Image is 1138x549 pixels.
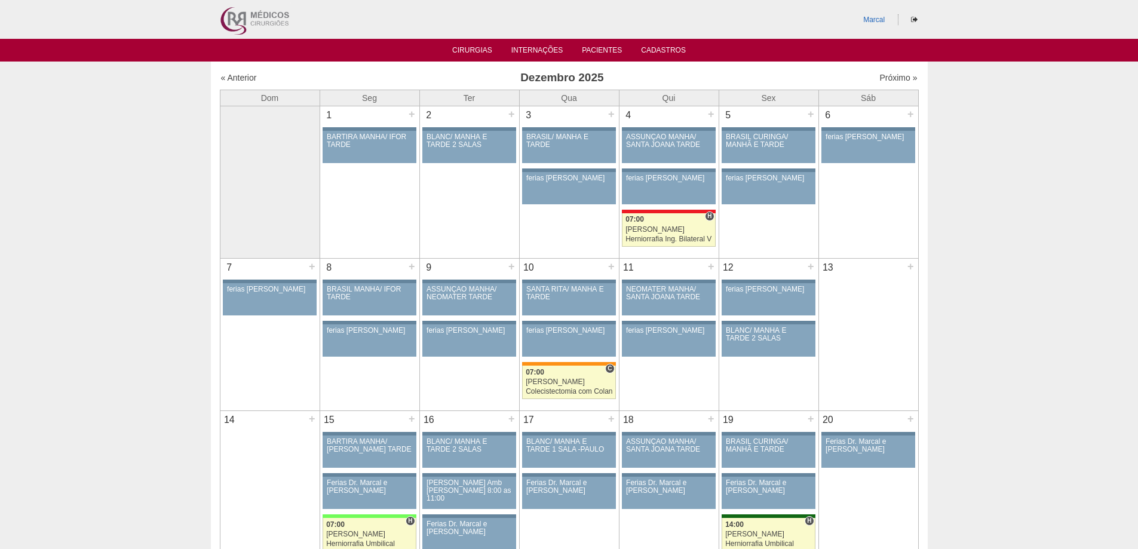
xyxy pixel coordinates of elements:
div: 18 [619,411,638,429]
a: Internações [511,46,563,58]
a: ferias [PERSON_NAME] [622,172,715,204]
div: 7 [220,259,239,277]
a: Marcal [863,16,885,24]
div: 17 [520,411,538,429]
div: + [806,259,816,274]
a: ferias [PERSON_NAME] [522,324,615,357]
div: Key: Aviso [722,473,815,477]
div: BRASIL/ MANHÃ E TARDE [526,133,612,149]
div: 10 [520,259,538,277]
h3: Dezembro 2025 [388,69,736,87]
div: Ferias Dr. Marcal e [PERSON_NAME] [626,479,711,495]
span: Consultório [605,364,614,373]
th: Sáb [818,90,918,106]
div: Ferias Dr. Marcal e [PERSON_NAME] [826,438,911,453]
div: NEOMATER MANHÃ/ SANTA JOANA TARDE [626,286,711,301]
div: Key: Aviso [522,321,615,324]
div: Key: Aviso [622,168,715,172]
div: Key: Aviso [323,432,416,435]
a: Próximo » [879,73,917,82]
div: Colecistectomia com Colangiografia VL [526,388,612,395]
div: + [407,411,417,427]
div: 3 [520,106,538,124]
div: + [806,411,816,427]
div: ASSUNÇÃO MANHÃ/ NEOMATER TARDE [427,286,512,301]
div: ferias [PERSON_NAME] [626,327,711,335]
div: ASSUNÇÃO MANHÃ/ SANTA JOANA TARDE [626,133,711,149]
div: 19 [719,411,738,429]
div: ferias [PERSON_NAME] [526,174,612,182]
div: BARTIRA MANHÃ/ [PERSON_NAME] TARDE [327,438,412,453]
div: Key: Aviso [422,321,516,324]
div: + [307,411,317,427]
div: Key: Aviso [622,280,715,283]
div: Key: Aviso [722,432,815,435]
div: + [706,259,716,274]
div: Key: Aviso [422,280,516,283]
div: + [307,259,317,274]
a: [PERSON_NAME] Amb [PERSON_NAME] 8:00 as 11:00 [422,477,516,509]
div: BRASIL MANHÃ/ IFOR TARDE [327,286,412,301]
div: Key: Aviso [323,321,416,324]
div: + [507,259,517,274]
div: Ferias Dr. Marcal e [PERSON_NAME] [427,520,512,536]
div: ferias [PERSON_NAME] [726,286,811,293]
a: ferias [PERSON_NAME] [722,283,815,315]
a: BLANC/ MANHÃ E TARDE 2 SALAS [422,131,516,163]
a: BARTIRA MANHÃ/ IFOR TARDE [323,131,416,163]
div: Key: Aviso [821,432,915,435]
div: BARTIRA MANHÃ/ IFOR TARDE [327,133,412,149]
div: 6 [819,106,838,124]
span: 07:00 [326,520,345,529]
a: BRASIL/ MANHÃ E TARDE [522,131,615,163]
a: BLANC/ MANHÃ E TARDE 1 SALA -PAULO [522,435,615,468]
div: 1 [320,106,339,124]
div: [PERSON_NAME] [326,530,413,538]
i: Sair [911,16,918,23]
a: NEOMATER MANHÃ/ SANTA JOANA TARDE [622,283,715,315]
span: Hospital [406,516,415,526]
div: BLANC/ MANHÃ E TARDE 1 SALA -PAULO [526,438,612,453]
div: SANTA RITA/ MANHÃ E TARDE [526,286,612,301]
a: ASSUNÇÃO MANHÃ/ NEOMATER TARDE [422,283,516,315]
div: + [906,106,916,122]
div: Key: Aviso [223,280,316,283]
a: BLANC/ MANHÃ E TARDE 2 SALAS [722,324,815,357]
div: [PERSON_NAME] [526,378,612,386]
div: BLANC/ MANHÃ E TARDE 2 SALAS [726,327,811,342]
a: Ferias Dr. Marcal e [PERSON_NAME] [522,477,615,509]
a: ferias [PERSON_NAME] [422,324,516,357]
th: Qui [619,90,719,106]
a: ferias [PERSON_NAME] [323,324,416,357]
div: Herniorrafia Umbilical [725,540,812,548]
a: ferias [PERSON_NAME] [821,131,915,163]
div: ferias [PERSON_NAME] [227,286,312,293]
div: Key: Aviso [422,127,516,131]
div: Key: Aviso [722,280,815,283]
div: Key: Aviso [323,280,416,283]
span: 07:00 [526,368,544,376]
div: + [906,259,916,274]
a: BLANC/ MANHÃ E TARDE 2 SALAS [422,435,516,468]
div: + [806,106,816,122]
div: BRASIL CURINGA/ MANHÃ E TARDE [726,438,811,453]
a: BARTIRA MANHÃ/ [PERSON_NAME] TARDE [323,435,416,468]
div: [PERSON_NAME] [625,226,712,234]
th: Seg [320,90,419,106]
div: Key: Assunção [622,210,715,213]
div: ferias [PERSON_NAME] [626,174,711,182]
div: Ferias Dr. Marcal e [PERSON_NAME] [726,479,811,495]
div: Key: Aviso [722,127,815,131]
div: 12 [719,259,738,277]
div: ferias [PERSON_NAME] [726,174,811,182]
div: + [706,411,716,427]
div: + [706,106,716,122]
div: Key: Aviso [522,280,615,283]
div: 2 [420,106,438,124]
div: Key: Aviso [522,127,615,131]
a: ferias [PERSON_NAME] [722,172,815,204]
a: « Anterior [221,73,257,82]
div: Key: Aviso [422,473,516,477]
div: BRASIL CURINGA/ MANHÃ E TARDE [726,133,811,149]
th: Sex [719,90,818,106]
